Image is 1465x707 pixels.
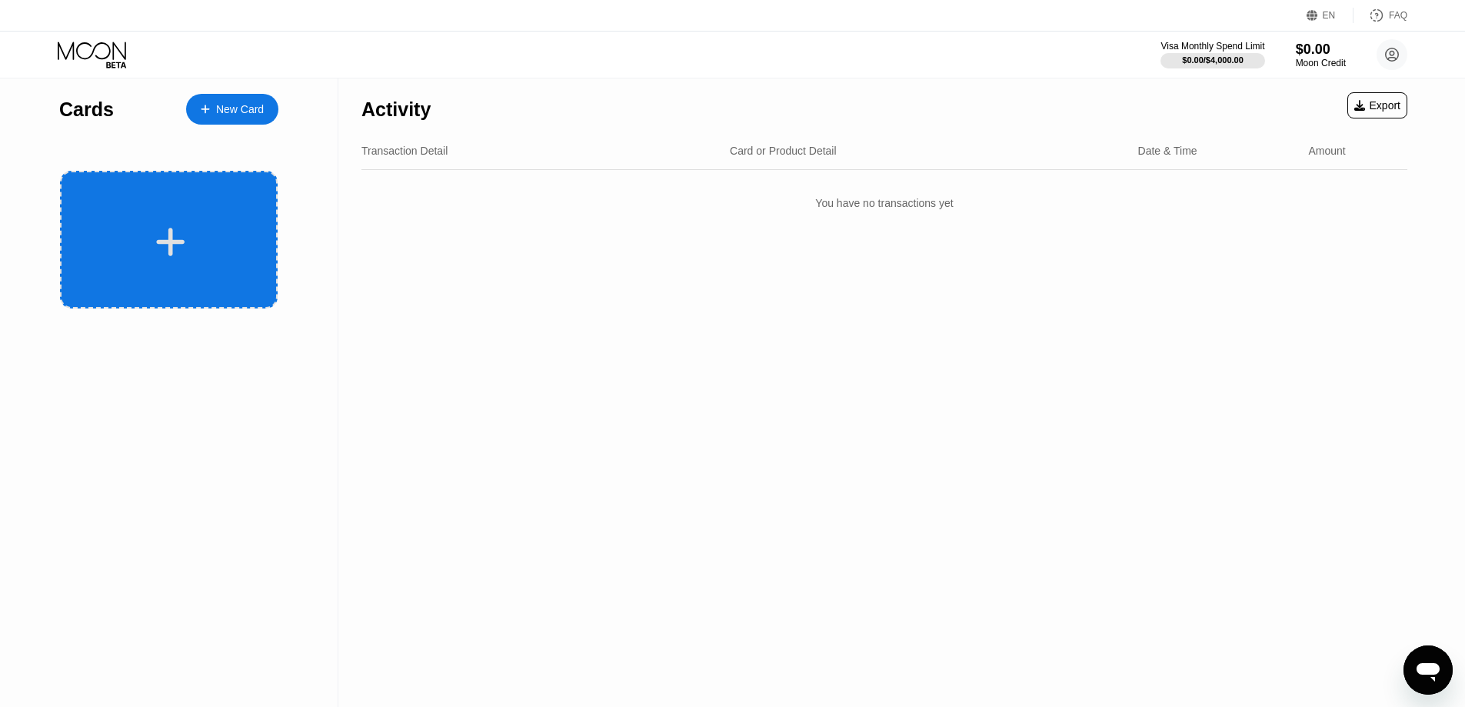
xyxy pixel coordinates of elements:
[1182,55,1244,65] div: $0.00 / $4,000.00
[1347,92,1407,118] div: Export
[1307,8,1353,23] div: EN
[1138,145,1197,157] div: Date & Time
[1160,41,1264,68] div: Visa Monthly Spend Limit$0.00/$4,000.00
[1354,99,1400,112] div: Export
[361,98,431,121] div: Activity
[1160,41,1264,52] div: Visa Monthly Spend Limit
[1323,10,1336,21] div: EN
[1296,58,1346,68] div: Moon Credit
[1353,8,1407,23] div: FAQ
[1308,145,1345,157] div: Amount
[361,182,1407,225] div: You have no transactions yet
[1296,42,1346,68] div: $0.00Moon Credit
[1296,42,1346,58] div: $0.00
[59,98,114,121] div: Cards
[1389,10,1407,21] div: FAQ
[361,145,448,157] div: Transaction Detail
[186,94,278,125] div: New Card
[730,145,837,157] div: Card or Product Detail
[216,103,264,116] div: New Card
[1403,645,1453,695] iframe: Bouton de lancement de la fenêtre de messagerie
